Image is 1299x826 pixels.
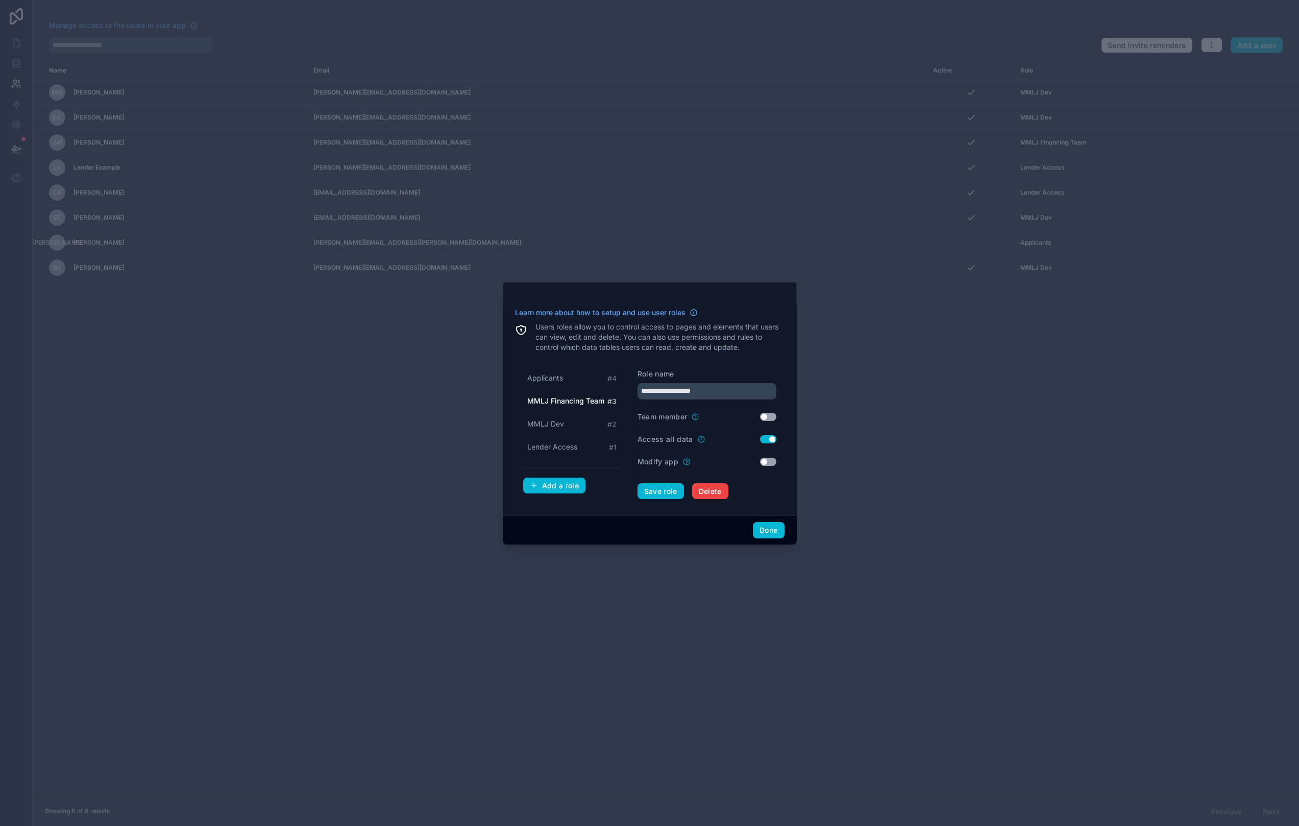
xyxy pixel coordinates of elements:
[638,457,679,467] label: Modify app
[607,396,617,407] span: # 3
[523,478,586,494] button: Add a role
[699,487,722,496] span: Delete
[530,481,579,490] div: Add a role
[535,322,785,352] p: Users roles allow you to control access to pages and elements that users can view, edit and delet...
[527,442,577,452] span: Lender Access
[638,369,674,379] label: Role name
[638,412,688,422] label: Team member
[515,308,698,318] a: Learn more about how to setup and use user roles
[515,308,685,318] span: Learn more about how to setup and use user roles
[527,396,604,406] span: MMLJ Financing Team
[607,373,617,384] span: # 4
[638,483,684,500] button: Save role
[609,442,617,453] span: # 1
[753,522,784,538] button: Done
[638,434,693,444] label: Access all data
[527,419,564,429] span: MMLJ Dev
[527,373,563,383] span: Applicants
[692,483,728,500] button: Delete
[607,419,617,430] span: # 2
